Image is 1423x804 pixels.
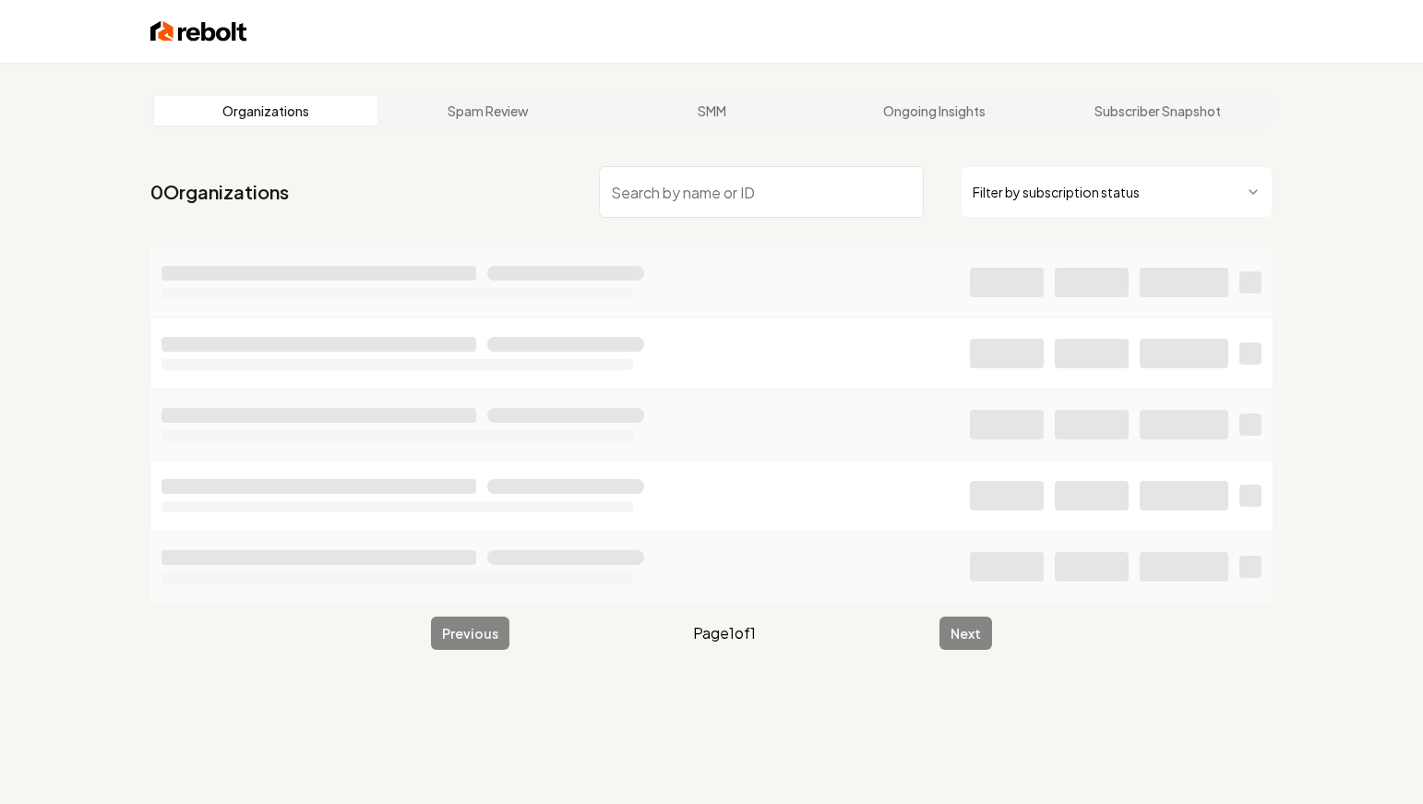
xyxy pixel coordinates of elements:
[1046,96,1269,126] a: Subscriber Snapshot
[693,622,756,644] span: Page 1 of 1
[150,179,289,205] a: 0Organizations
[599,166,924,218] input: Search by name or ID
[823,96,1046,126] a: Ongoing Insights
[377,96,601,126] a: Spam Review
[150,18,247,44] img: Rebolt Logo
[154,96,377,126] a: Organizations
[600,96,823,126] a: SMM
